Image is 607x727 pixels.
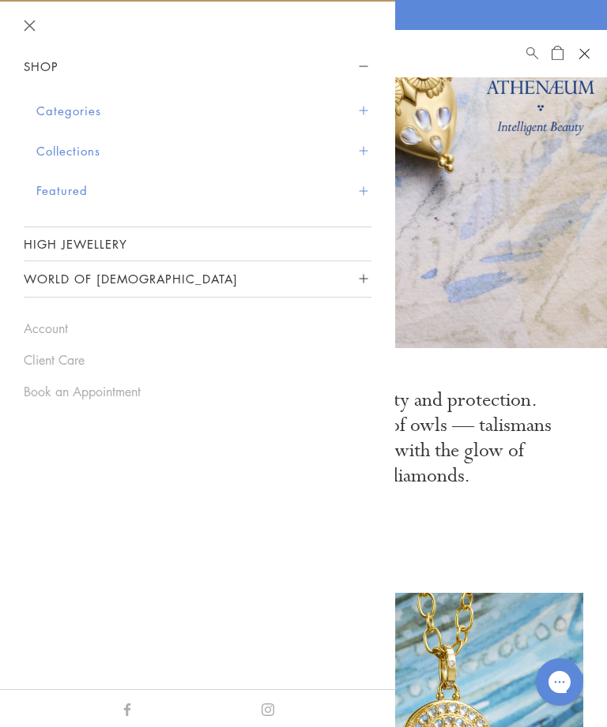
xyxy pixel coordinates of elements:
button: Featured [36,171,371,211]
nav: Sidebar navigation [24,49,371,298]
button: Collections [36,131,371,171]
a: Account [24,320,371,337]
a: Client Care [24,351,371,369]
button: Close navigation [24,20,36,32]
a: Instagram [262,699,274,717]
iframe: Gorgias live chat messenger [528,653,591,711]
a: Search [526,44,538,63]
button: Shop [24,49,371,84]
a: Book an Appointment [24,383,371,400]
a: Facebook [121,699,134,717]
a: High Jewellery [24,227,371,260]
button: Open navigation [572,42,596,66]
button: Categories [36,91,371,131]
button: World of [DEMOGRAPHIC_DATA] [24,261,371,297]
a: Open Shopping Bag [552,44,564,63]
